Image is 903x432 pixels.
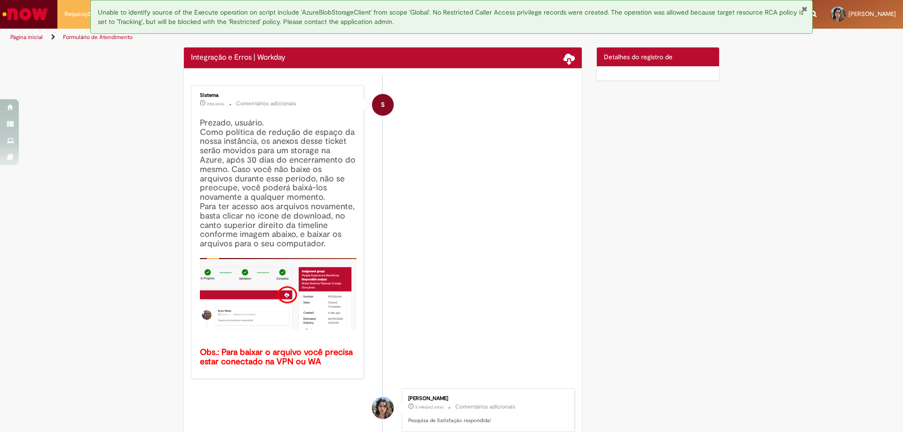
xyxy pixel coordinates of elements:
img: x_mdbda_azure_blob.picture2.png [200,258,356,330]
span: S [381,94,385,116]
button: Fechar Notificação [801,5,808,13]
span: 2 mês(es) atrás [415,404,444,410]
span: Detalhes do registro de [604,53,673,61]
div: [PERSON_NAME] [408,396,565,401]
a: Página inicial [10,33,43,41]
time: 02/07/2025 15:01:30 [415,404,444,410]
ul: Trilhas de página [7,29,595,46]
span: Unable to identify source of the Execute operation on script include 'AzureBlobStorageClient' fro... [98,8,803,26]
span: Baixar anexos [563,53,575,64]
img: ServiceNow [1,5,49,24]
a: Formulário de Atendimento [63,33,133,41]
h4: Prezado, usuário. Como política de redução de espaço da nossa instância, os anexos desse ticket s... [200,118,356,367]
b: Obs.: Para baixar o arquivo você precisa estar conectado na VPN ou WA [200,347,355,367]
small: Comentários adicionais [455,403,515,411]
div: Sistema [200,93,356,98]
span: [PERSON_NAME] [848,10,896,18]
div: Julia Rodrigues Ortunho Pavani [372,397,394,419]
h2: Integração e Erros | Workday Histórico de tíquete [191,54,285,62]
small: Comentários adicionais [236,100,296,108]
span: Requisições [64,9,97,19]
time: 02/08/2025 02:11:43 [207,101,224,107]
div: System [372,94,394,116]
span: 28d atrás [207,101,224,107]
p: Pesquisa de Satisfação respondida! [408,417,565,424]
